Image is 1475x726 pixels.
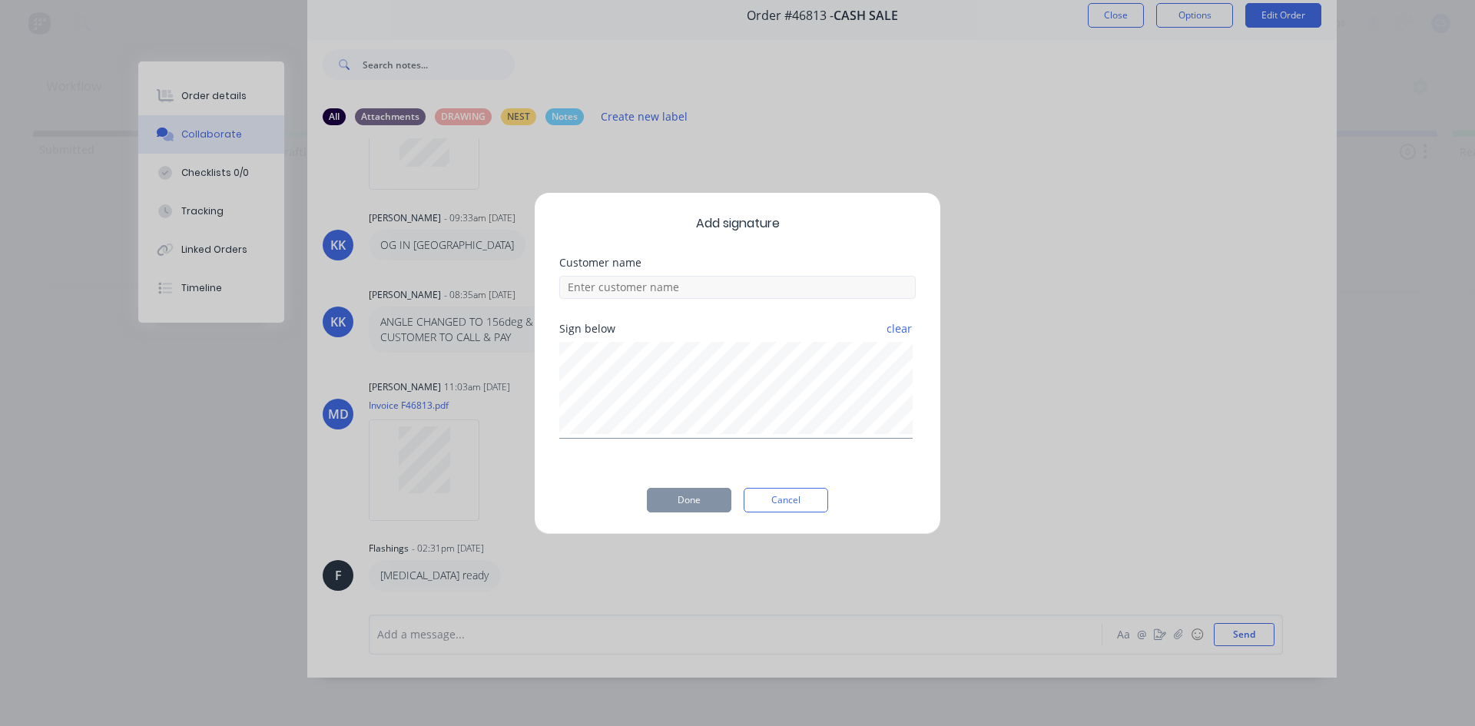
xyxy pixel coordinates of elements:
[559,323,916,334] div: Sign below
[647,488,731,512] button: Done
[886,315,913,343] button: clear
[559,276,916,299] input: Enter customer name
[744,488,828,512] button: Cancel
[559,214,916,233] span: Add signature
[559,257,916,268] div: Customer name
